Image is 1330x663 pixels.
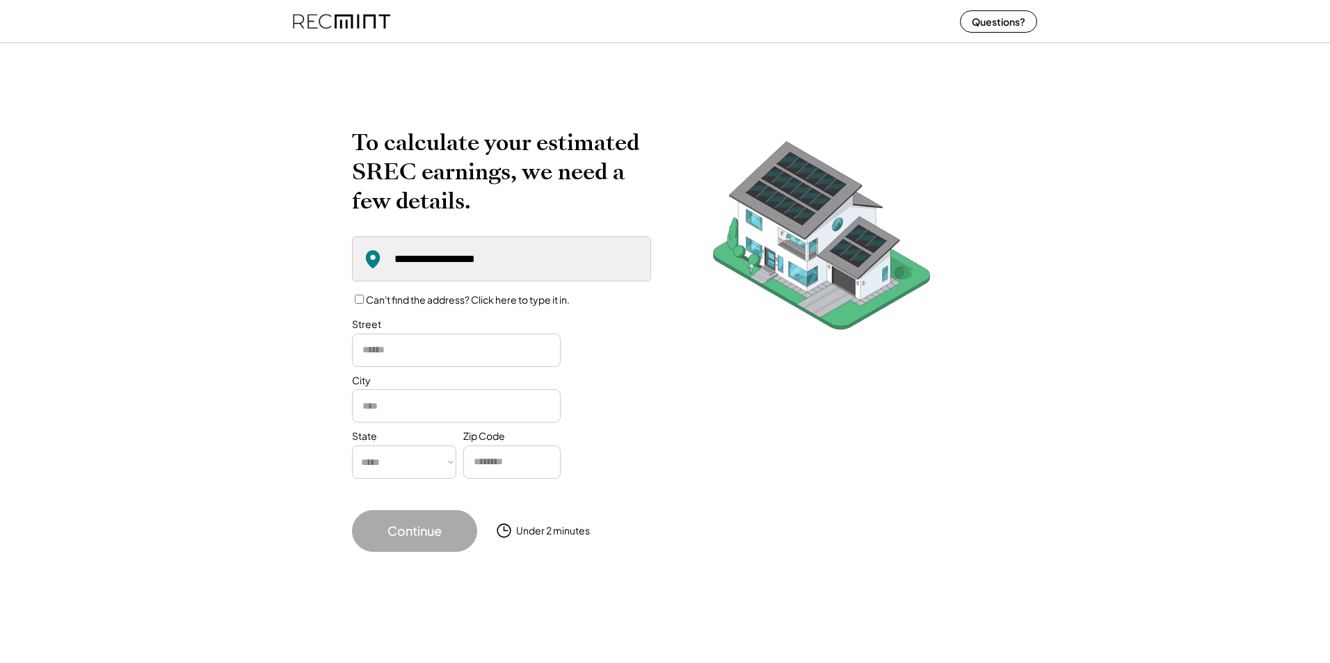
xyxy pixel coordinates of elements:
[516,524,590,538] div: Under 2 minutes
[366,293,570,306] label: Can't find the address? Click here to type it in.
[352,318,381,331] div: Street
[463,429,505,443] div: Zip Code
[352,510,477,552] button: Continue
[960,10,1037,33] button: Questions?
[686,128,957,351] img: RecMintArtboard%207.png
[352,374,371,388] div: City
[352,429,377,443] div: State
[293,3,390,40] img: recmint-logotype%403x%20%281%29.jpeg
[352,128,651,215] h2: To calculate your estimated SREC earnings, we need a few details.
